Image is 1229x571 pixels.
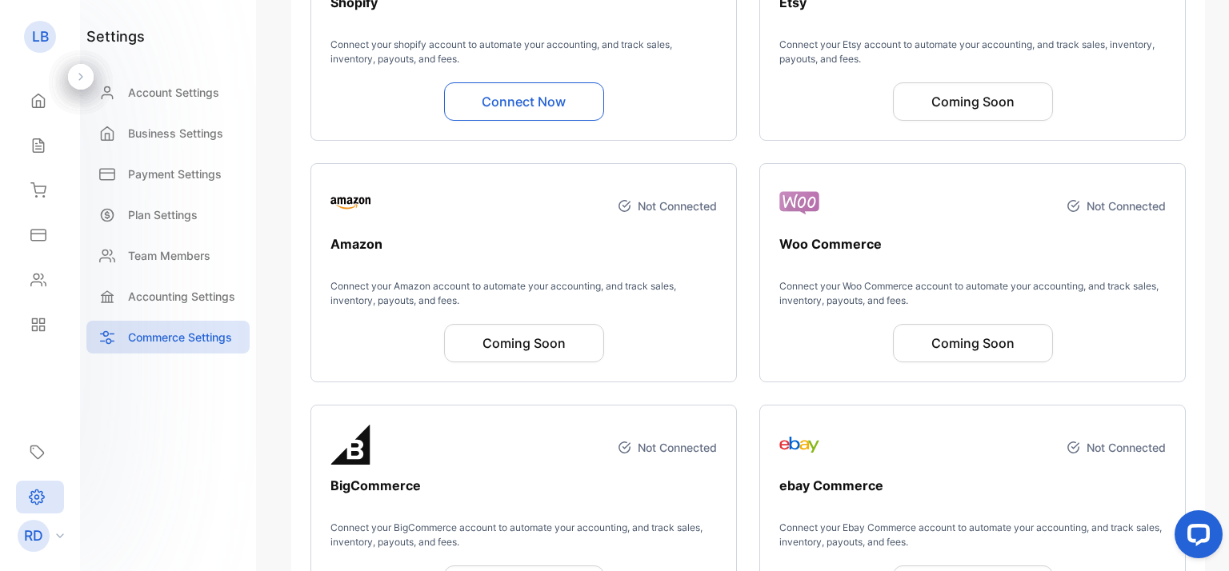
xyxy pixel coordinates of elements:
[779,38,1166,66] p: Connect your Etsy account to automate your accounting, and track sales, inventory, payouts, and f...
[128,125,223,142] p: Business Settings
[779,183,819,223] img: logo
[86,280,250,313] a: Accounting Settings
[86,239,250,272] a: Team Members
[330,38,717,66] p: Connect your shopify account to automate your accounting, and track sales, inventory, payouts, an...
[86,117,250,150] a: Business Settings
[128,166,222,182] p: Payment Settings
[1162,504,1229,571] iframe: LiveChat chat widget
[86,158,250,190] a: Payment Settings
[86,321,250,353] a: Commerce Settings
[638,439,717,456] p: Not Connected
[330,476,717,495] p: BigCommerce
[86,76,250,109] a: Account Settings
[779,425,819,465] img: logo
[893,82,1053,121] button: Coming Soon
[779,234,1166,254] p: Woo Commerce
[779,521,1166,549] p: Connect your Ebay Commerce account to automate your accounting, and track sales, inventory, payou...
[86,26,145,47] h1: settings
[330,425,370,465] img: logo
[24,525,43,546] p: RD
[128,247,210,264] p: Team Members
[330,521,717,549] p: Connect your BigCommerce account to automate your accounting, and track sales, inventory, payouts...
[128,206,198,223] p: Plan Settings
[638,198,717,214] p: Not Connected
[32,26,49,47] p: LB
[1087,198,1166,214] p: Not Connected
[1087,439,1166,456] p: Not Connected
[128,84,219,101] p: Account Settings
[128,329,232,345] p: Commerce Settings
[330,234,717,254] p: Amazon
[779,476,1166,495] p: ebay Commerce
[779,279,1166,308] p: Connect your Woo Commerce account to automate your accounting, and track sales, inventory, payout...
[86,198,250,231] a: Plan Settings
[330,183,370,223] img: logo
[444,324,604,362] button: Coming Soon
[330,279,717,308] p: Connect your Amazon account to automate your accounting, and track sales, inventory, payouts, and...
[128,288,235,305] p: Accounting Settings
[444,82,604,121] button: Connect Now
[893,324,1053,362] button: Coming Soon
